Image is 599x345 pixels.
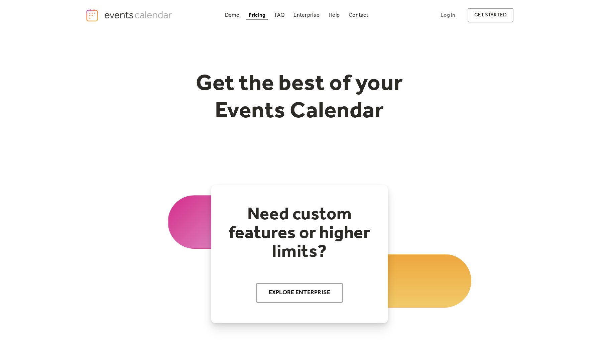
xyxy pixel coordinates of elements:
[272,11,287,20] a: FAQ
[225,205,374,261] h2: Need custom features or higher limits?
[225,13,240,17] div: Demo
[249,13,266,17] div: Pricing
[346,11,371,20] a: Contact
[468,8,513,22] a: get started
[329,13,340,17] div: Help
[171,71,428,125] h1: Get the best of your Events Calendar
[256,283,343,303] a: Explore Enterprise
[291,11,322,20] a: Enterprise
[349,13,368,17] div: Contact
[246,11,268,20] a: Pricing
[222,11,242,20] a: Demo
[326,11,342,20] a: Help
[434,8,462,22] a: Log In
[293,13,319,17] div: Enterprise
[275,13,285,17] div: FAQ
